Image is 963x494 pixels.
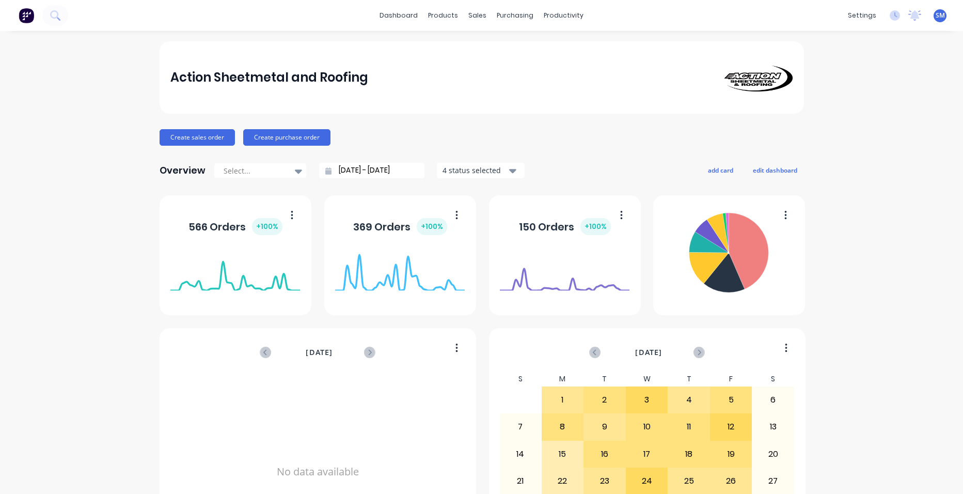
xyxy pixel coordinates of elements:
[843,8,881,23] div: settings
[668,441,709,467] div: 18
[936,11,945,20] span: SM
[160,160,206,181] div: Overview
[626,387,668,413] div: 3
[626,414,668,440] div: 10
[417,218,447,235] div: + 100 %
[542,387,583,413] div: 1
[752,387,794,413] div: 6
[374,8,423,23] a: dashboard
[711,441,752,467] div: 19
[752,414,794,440] div: 13
[584,468,625,494] div: 23
[668,372,710,387] div: T
[539,8,589,23] div: productivity
[711,468,752,494] div: 26
[626,372,668,387] div: W
[188,218,282,235] div: 566 Orders
[243,129,330,146] button: Create purchase order
[752,441,794,467] div: 20
[752,468,794,494] div: 27
[584,414,625,440] div: 9
[542,372,584,387] div: M
[353,218,447,235] div: 369 Orders
[542,441,583,467] div: 15
[635,347,662,358] span: [DATE]
[583,372,626,387] div: T
[711,387,752,413] div: 5
[443,165,508,176] div: 4 status selected
[437,163,525,178] button: 4 status selected
[500,441,541,467] div: 14
[710,372,752,387] div: F
[306,347,333,358] span: [DATE]
[668,414,709,440] div: 11
[626,441,668,467] div: 17
[252,218,282,235] div: + 100 %
[500,414,541,440] div: 7
[584,441,625,467] div: 16
[711,414,752,440] div: 12
[499,372,542,387] div: S
[160,129,235,146] button: Create sales order
[170,67,368,88] div: Action Sheetmetal and Roofing
[668,387,709,413] div: 4
[423,8,463,23] div: products
[519,218,611,235] div: 150 Orders
[701,163,740,177] button: add card
[492,8,539,23] div: purchasing
[626,468,668,494] div: 24
[19,8,34,23] img: Factory
[668,468,709,494] div: 25
[720,64,793,91] img: Action Sheetmetal and Roofing
[580,218,611,235] div: + 100 %
[542,414,583,440] div: 8
[542,468,583,494] div: 22
[584,387,625,413] div: 2
[463,8,492,23] div: sales
[500,468,541,494] div: 21
[752,372,794,387] div: S
[746,163,804,177] button: edit dashboard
